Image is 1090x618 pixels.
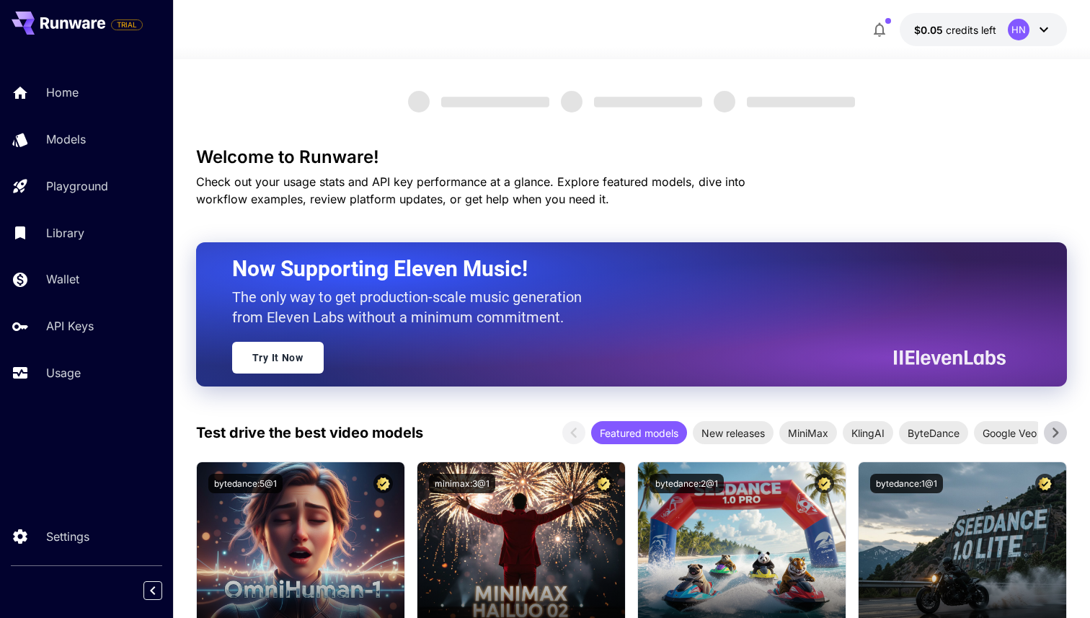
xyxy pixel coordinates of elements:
[46,131,86,148] p: Models
[111,16,143,33] span: Add your payment card to enable full platform functionality.
[914,22,996,37] div: $0.05
[779,425,837,441] span: MiniMax
[899,421,968,444] div: ByteDance
[591,421,687,444] div: Featured models
[899,425,968,441] span: ByteDance
[46,84,79,101] p: Home
[843,425,893,441] span: KlingAI
[154,578,173,604] div: Collapse sidebar
[693,425,774,441] span: New releases
[196,175,745,206] span: Check out your usage stats and API key performance at a glance. Explore featured models, dive int...
[870,474,943,493] button: bytedance:1@1
[196,147,1067,167] h3: Welcome to Runware!
[843,421,893,444] div: KlingAI
[900,13,1067,46] button: $0.05HN
[46,528,89,545] p: Settings
[650,474,724,493] button: bytedance:2@1
[46,224,84,242] p: Library
[946,24,996,36] span: credits left
[1035,474,1055,493] button: Certified Model – Vetted for best performance and includes a commercial license.
[779,421,837,444] div: MiniMax
[232,287,593,327] p: The only way to get production-scale music generation from Eleven Labs without a minimum commitment.
[232,342,324,374] a: Try It Now
[208,474,283,493] button: bytedance:5@1
[373,474,393,493] button: Certified Model – Vetted for best performance and includes a commercial license.
[693,421,774,444] div: New releases
[232,255,995,283] h2: Now Supporting Eleven Music!
[591,425,687,441] span: Featured models
[594,474,613,493] button: Certified Model – Vetted for best performance and includes a commercial license.
[914,24,946,36] span: $0.05
[196,422,423,443] p: Test drive the best video models
[46,270,79,288] p: Wallet
[46,317,94,335] p: API Keys
[112,19,142,30] span: TRIAL
[974,425,1045,441] span: Google Veo
[974,421,1045,444] div: Google Veo
[1008,19,1029,40] div: HN
[429,474,495,493] button: minimax:3@1
[143,581,162,600] button: Collapse sidebar
[815,474,834,493] button: Certified Model – Vetted for best performance and includes a commercial license.
[46,177,108,195] p: Playground
[46,364,81,381] p: Usage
